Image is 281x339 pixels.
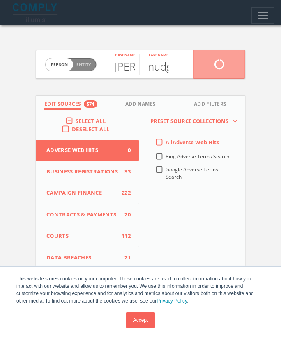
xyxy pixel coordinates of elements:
[46,254,118,262] span: Data Breaches
[157,298,187,304] a: Privacy Policy
[44,100,81,110] span: Edit Sources
[118,232,131,240] span: 112
[46,58,73,71] span: person
[118,189,131,197] span: 222
[36,225,139,247] button: Courts112
[166,139,219,146] span: All Adverse Web Hits
[76,117,106,125] span: Select All
[175,96,245,113] button: Add Filters
[46,189,118,197] span: Campaign Finance
[146,117,237,125] button: Preset Source Collections
[166,153,229,160] span: Bing Adverse Terms Search
[118,254,131,262] span: 21
[36,247,139,269] button: Data Breaches21
[118,146,131,155] span: 0
[106,96,176,113] button: Add Names
[194,100,227,110] span: Add Filters
[251,7,274,24] button: Toggle navigation
[36,96,106,113] button: Edit Sources574
[76,61,91,68] span: Entity
[46,232,118,240] span: Courts
[126,312,155,328] a: Accept
[46,211,118,219] span: Contracts & Payments
[118,211,131,219] span: 20
[36,204,139,226] button: Contracts & Payments20
[36,182,139,204] button: Campaign Finance222
[36,140,139,161] button: Adverse Web Hits0
[146,117,233,125] span: Preset Source Collections
[36,161,139,183] button: Business Registrations33
[84,100,97,108] div: 574
[125,100,156,110] span: Add Names
[72,125,109,133] span: Deselect All
[118,168,131,176] span: 33
[46,168,118,176] span: Business Registrations
[46,146,118,155] span: Adverse Web Hits
[166,166,218,180] span: Google Adverse Terms Search
[16,275,265,305] p: This website stores cookies on your computer. These cookies are used to collect information about...
[13,3,59,22] img: illumis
